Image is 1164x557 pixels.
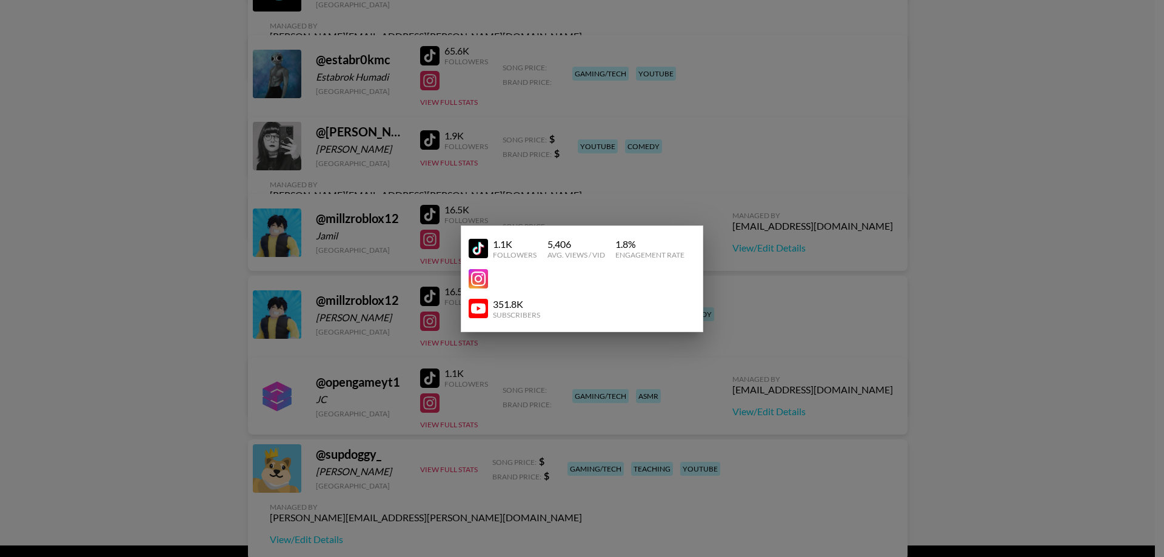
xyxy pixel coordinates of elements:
[469,269,488,289] img: YouTube
[469,239,488,258] img: YouTube
[615,250,684,259] div: Engagement Rate
[493,298,540,310] div: 351.8K
[547,250,605,259] div: Avg. Views / Vid
[493,238,537,250] div: 1.1K
[469,299,488,318] img: YouTube
[547,238,605,250] div: 5,406
[493,250,537,259] div: Followers
[615,238,684,250] div: 1.8 %
[493,310,540,319] div: Subscribers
